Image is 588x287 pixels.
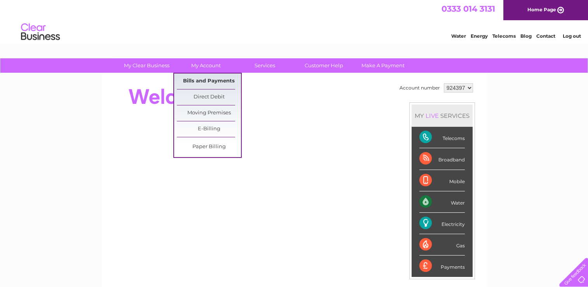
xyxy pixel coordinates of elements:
div: MY SERVICES [412,105,473,127]
a: My Clear Business [115,58,179,73]
div: Electricity [419,213,465,234]
div: Telecoms [419,127,465,148]
a: Blog [520,33,532,39]
a: Contact [536,33,555,39]
a: E-Billing [177,121,241,137]
div: Broadband [419,148,465,170]
a: Moving Premises [177,105,241,121]
img: logo.png [21,20,60,44]
a: Direct Debit [177,89,241,105]
div: LIVE [424,112,440,119]
a: Water [451,33,466,39]
div: Mobile [419,170,465,191]
a: 0333 014 3131 [441,4,495,14]
a: Energy [471,33,488,39]
div: Payments [419,255,465,276]
div: Clear Business is a trading name of Verastar Limited (registered in [GEOGRAPHIC_DATA] No. 3667643... [111,4,478,38]
a: Make A Payment [351,58,415,73]
a: Services [233,58,297,73]
a: My Account [174,58,238,73]
a: Bills and Payments [177,73,241,89]
a: Telecoms [492,33,516,39]
a: Paper Billing [177,139,241,155]
div: Water [419,191,465,213]
a: Log out [562,33,581,39]
td: Account number [398,81,442,94]
a: Customer Help [292,58,356,73]
div: Gas [419,234,465,255]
